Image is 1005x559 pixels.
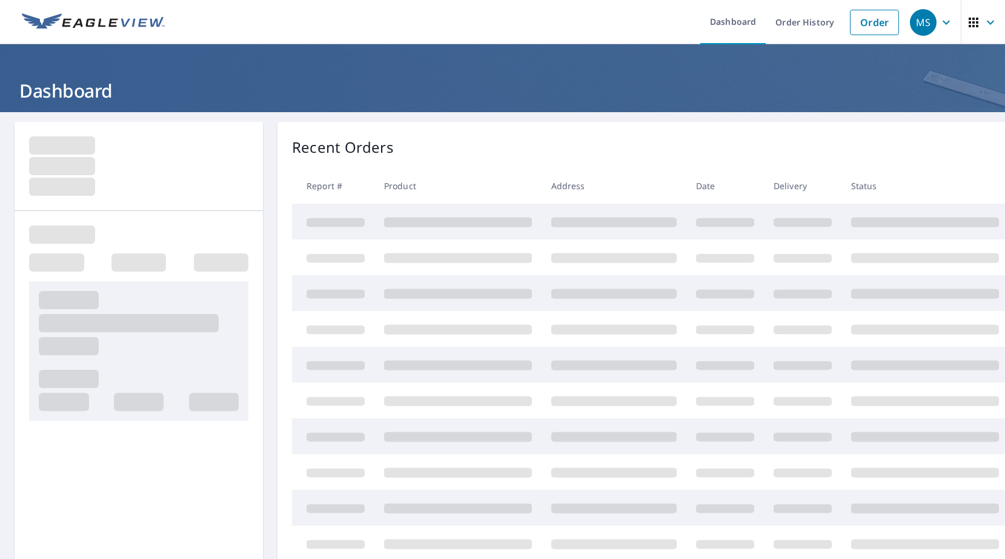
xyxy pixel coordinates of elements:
[374,168,542,204] th: Product
[15,78,990,103] h1: Dashboard
[910,9,937,36] div: MS
[22,13,165,32] img: EV Logo
[686,168,764,204] th: Date
[850,10,899,35] a: Order
[542,168,686,204] th: Address
[292,136,394,158] p: Recent Orders
[292,168,374,204] th: Report #
[764,168,841,204] th: Delivery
